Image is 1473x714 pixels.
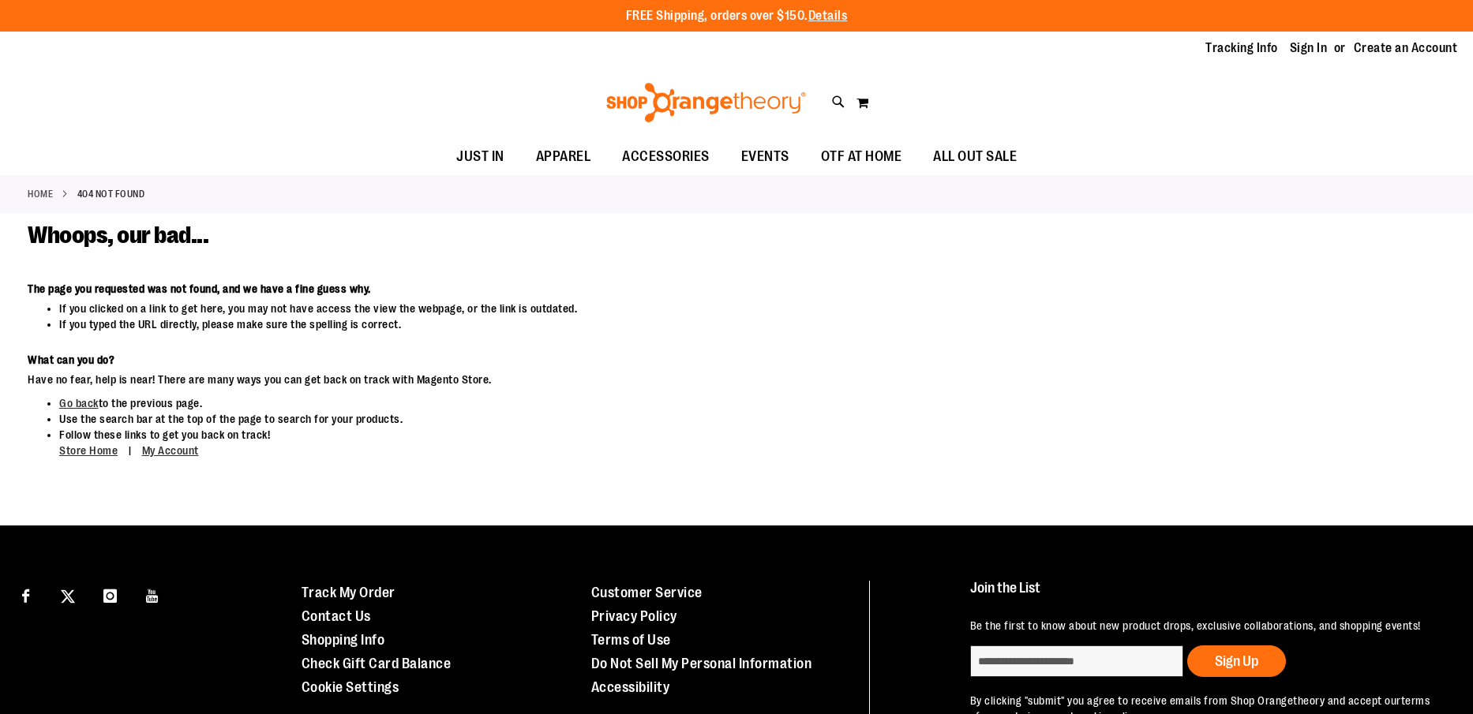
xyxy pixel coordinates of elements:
[59,316,1150,332] li: If you typed the URL directly, please make sure the spelling is correct.
[59,427,1150,459] li: Follow these links to get you back on track!
[591,679,670,695] a: Accessibility
[591,608,677,624] a: Privacy Policy
[302,656,452,671] a: Check Gift Card Balance
[59,411,1150,427] li: Use the search bar at the top of the page to search for your products.
[77,187,145,201] strong: 404 Not Found
[121,437,140,465] span: |
[1205,39,1278,57] a: Tracking Info
[821,139,902,174] span: OTF AT HOME
[28,372,1150,387] dd: Have no fear, help is near! There are many ways you can get back on track with Magento Store.
[142,444,199,457] a: My Account
[970,645,1183,677] input: enter email
[302,608,371,624] a: Contact Us
[622,139,710,174] span: ACCESSORIES
[970,581,1437,610] h4: Join the List
[591,632,671,648] a: Terms of Use
[59,395,1150,411] li: to the previous page.
[59,397,99,409] a: Go back
[12,581,39,608] a: Visit our Facebook page
[28,187,53,201] a: Home
[54,581,82,608] a: Visit our X page
[536,139,591,174] span: APPAREL
[604,83,808,122] img: Shop Orangetheory
[59,301,1150,316] li: If you clicked on a link to get here, you may not have access the view the webpage, or the link i...
[1215,653,1258,669] span: Sign Up
[59,444,118,457] a: Store Home
[1354,39,1458,57] a: Create an Account
[28,281,1150,297] dt: The page you requested was not found, and we have a fine guess why.
[28,222,208,249] span: Whoops, our bad...
[626,7,848,25] p: FREE Shipping, orders over $150.
[1290,39,1328,57] a: Sign In
[456,139,504,174] span: JUST IN
[302,632,385,648] a: Shopping Info
[970,618,1437,634] p: Be the first to know about new product drops, exclusive collaborations, and shopping events!
[591,656,812,671] a: Do Not Sell My Personal Information
[302,585,395,600] a: Track My Order
[139,581,167,608] a: Visit our Youtube page
[28,352,1150,368] dt: What can you do?
[302,679,399,695] a: Cookie Settings
[591,585,703,600] a: Customer Service
[933,139,1017,174] span: ALL OUT SALE
[61,589,75,604] img: Twitter
[741,139,789,174] span: EVENTS
[1187,645,1286,677] button: Sign Up
[808,9,848,23] a: Details
[96,581,124,608] a: Visit our Instagram page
